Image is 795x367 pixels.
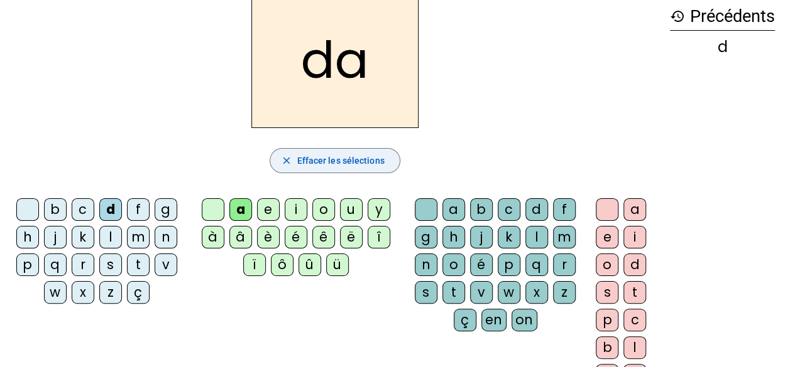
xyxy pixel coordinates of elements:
[623,281,646,304] div: t
[596,253,618,276] div: o
[368,226,390,248] div: î
[155,198,177,221] div: g
[127,253,150,276] div: t
[340,226,363,248] div: ë
[72,281,94,304] div: x
[127,198,150,221] div: f
[623,336,646,359] div: l
[623,226,646,248] div: i
[481,309,507,331] div: en
[670,9,685,24] mat-icon: history
[442,226,465,248] div: h
[257,226,280,248] div: è
[470,281,493,304] div: v
[99,226,122,248] div: l
[297,153,384,168] span: Effacer les sélections
[415,281,437,304] div: s
[127,281,150,304] div: ç
[155,253,177,276] div: v
[243,253,266,276] div: ï
[99,253,122,276] div: s
[623,253,646,276] div: d
[72,253,94,276] div: r
[257,198,280,221] div: e
[498,198,520,221] div: c
[442,281,465,304] div: t
[525,253,548,276] div: q
[270,148,400,173] button: Effacer les sélections
[498,226,520,248] div: k
[670,40,775,55] div: d
[525,198,548,221] div: d
[99,281,122,304] div: z
[553,253,576,276] div: r
[127,226,150,248] div: m
[155,226,177,248] div: n
[312,226,335,248] div: ê
[16,226,39,248] div: h
[285,198,307,221] div: i
[596,226,618,248] div: e
[285,226,307,248] div: é
[553,198,576,221] div: f
[623,309,646,331] div: c
[72,226,94,248] div: k
[470,253,493,276] div: é
[498,281,520,304] div: w
[525,226,548,248] div: l
[470,226,493,248] div: j
[442,198,465,221] div: a
[553,226,576,248] div: m
[368,198,390,221] div: y
[44,198,67,221] div: b
[312,198,335,221] div: o
[202,226,224,248] div: à
[72,198,94,221] div: c
[596,309,618,331] div: p
[470,198,493,221] div: b
[670,3,775,31] h3: Précédents
[553,281,576,304] div: z
[623,198,646,221] div: a
[326,253,349,276] div: ü
[596,281,618,304] div: s
[16,253,39,276] div: p
[299,253,321,276] div: û
[454,309,476,331] div: ç
[44,253,67,276] div: q
[442,253,465,276] div: o
[415,253,437,276] div: n
[271,253,293,276] div: ô
[99,198,122,221] div: d
[512,309,537,331] div: on
[415,226,437,248] div: g
[280,155,292,166] mat-icon: close
[596,336,618,359] div: b
[229,226,252,248] div: â
[498,253,520,276] div: p
[44,226,67,248] div: j
[229,198,252,221] div: a
[44,281,67,304] div: w
[525,281,548,304] div: x
[340,198,363,221] div: u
